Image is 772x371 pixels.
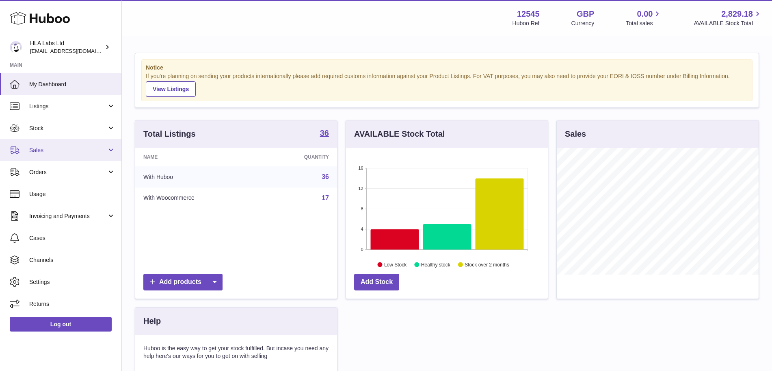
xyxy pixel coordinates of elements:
div: Currency [571,20,595,27]
a: Add products [143,274,223,290]
a: Add Stock [354,274,399,290]
div: If you're planning on sending your products internationally please add required customs informati... [146,72,748,97]
span: Stock [29,124,107,132]
p: Huboo is the easy way to get your stock fulfilled. But incase you need any help here's our ways f... [143,345,329,360]
span: [EMAIL_ADDRESS][DOMAIN_NAME] [30,48,119,54]
span: Usage [29,190,115,198]
h3: Help [143,316,161,327]
div: HLA Labs Ltd [30,39,103,55]
strong: GBP [577,9,594,20]
th: Quantity [260,148,337,166]
span: Total sales [626,20,662,27]
a: 36 [322,173,329,180]
text: Stock over 2 months [465,262,509,267]
span: Invoicing and Payments [29,212,107,220]
text: 16 [358,166,363,170]
span: Sales [29,146,107,154]
span: Returns [29,300,115,308]
a: 0.00 Total sales [626,9,662,27]
text: Healthy stock [421,262,451,267]
text: Low Stock [384,262,407,267]
strong: 36 [320,129,329,137]
img: clinton@newgendirect.com [10,41,22,53]
a: Log out [10,317,112,332]
strong: 12545 [517,9,540,20]
span: Settings [29,278,115,286]
text: 0 [361,247,363,252]
a: 17 [322,194,329,201]
span: Cases [29,234,115,242]
span: Listings [29,103,107,110]
td: With Huboo [135,166,260,188]
span: AVAILABLE Stock Total [694,20,762,27]
h3: Sales [565,129,586,140]
a: 36 [320,129,329,139]
td: With Woocommerce [135,188,260,209]
h3: AVAILABLE Stock Total [354,129,445,140]
text: 12 [358,186,363,191]
a: 2,829.18 AVAILABLE Stock Total [694,9,762,27]
strong: Notice [146,64,748,72]
div: Huboo Ref [513,20,540,27]
span: Channels [29,256,115,264]
span: My Dashboard [29,81,115,88]
span: 0.00 [637,9,653,20]
span: 2,829.18 [721,9,753,20]
a: View Listings [146,81,196,97]
text: 8 [361,206,363,211]
th: Name [135,148,260,166]
span: Orders [29,168,107,176]
text: 4 [361,227,363,231]
h3: Total Listings [143,129,196,140]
